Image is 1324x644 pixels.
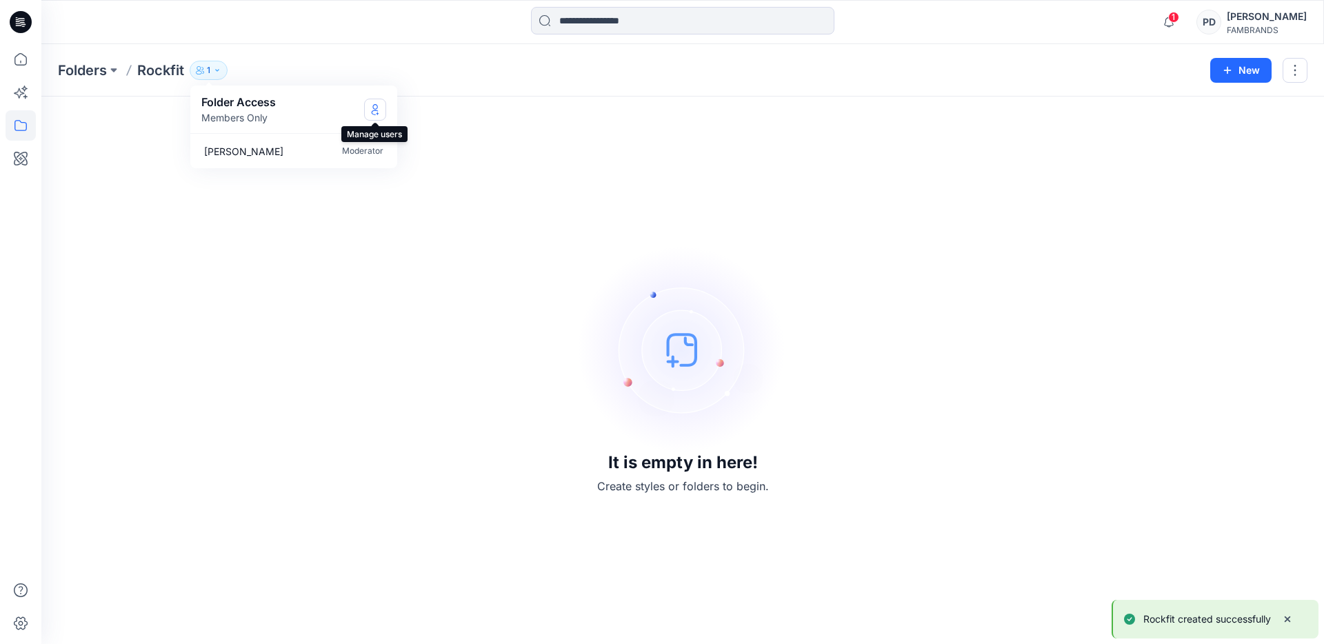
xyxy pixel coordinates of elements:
p: Members Only [201,110,276,125]
a: [PERSON_NAME]Moderator [193,137,394,165]
div: PD [1196,10,1221,34]
button: 1 [190,61,228,80]
p: Paige Dommels [204,144,283,159]
p: Folder Access [201,94,276,110]
a: Folders [58,61,107,80]
p: Create styles or folders to begin. [597,478,769,494]
div: Notifications-bottom-right [1106,594,1324,644]
button: New [1210,58,1272,83]
span: 1 [1168,12,1179,23]
img: empty-state-image.svg [579,246,786,453]
p: Rockfit [137,61,184,80]
button: Manage Users [364,99,386,121]
p: Rockfit created successfully [1143,611,1271,627]
p: 1 [207,63,210,78]
div: [PERSON_NAME] [1227,8,1307,25]
div: FAMBRANDS [1227,25,1307,35]
h3: It is empty in here! [608,453,758,472]
p: Moderator [342,144,383,159]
